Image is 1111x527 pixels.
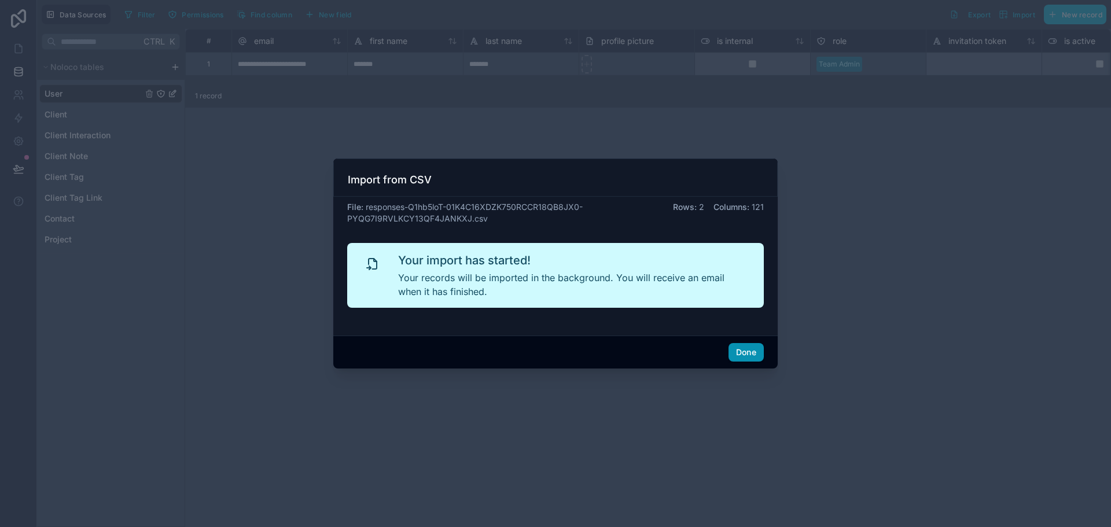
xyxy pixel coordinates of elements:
span: 121 [752,202,764,212]
span: responses-Q1hb5loT-01K4C16XDZK750RCCR18QB8JX0-PYQG7I9RVLKCY13QF4JANKXJ.csv [347,202,583,223]
p: Your records will be imported in the background. You will receive an email when it has finished. [398,271,745,298]
button: Done [729,343,764,362]
span: File : [347,202,363,212]
span: Rows : [673,202,697,212]
span: Columns : [713,202,749,212]
h3: Import from CSV [348,173,432,187]
h2: Your import has started! [398,252,745,268]
span: 2 [699,202,704,212]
